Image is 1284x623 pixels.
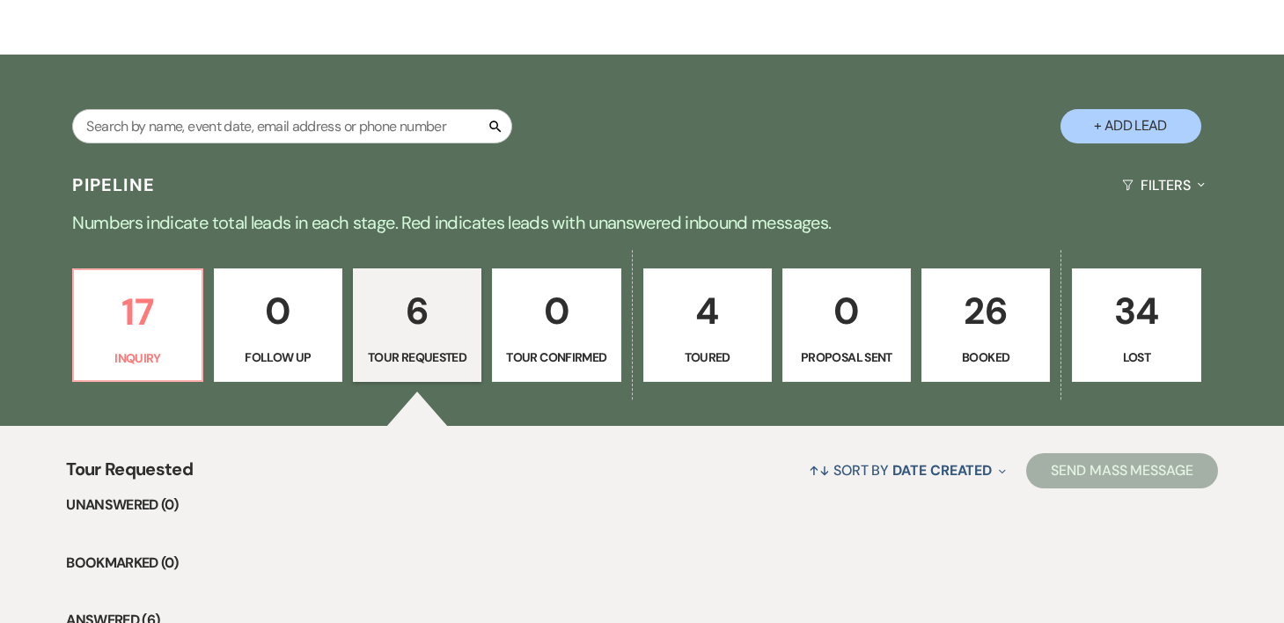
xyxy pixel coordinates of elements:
[1115,162,1211,209] button: Filters
[66,494,1218,517] li: Unanswered (0)
[1026,453,1218,488] button: Send Mass Message
[655,348,760,367] p: Toured
[892,461,992,480] span: Date Created
[66,552,1218,575] li: Bookmarked (0)
[809,461,830,480] span: ↑↓
[9,209,1276,237] p: Numbers indicate total leads in each stage. Red indicates leads with unanswered inbound messages.
[643,268,772,383] a: 4Toured
[794,282,899,341] p: 0
[503,282,609,341] p: 0
[66,456,193,494] span: Tour Requested
[802,447,1013,494] button: Sort By Date Created
[72,109,512,143] input: Search by name, event date, email address or phone number
[84,282,190,341] p: 17
[782,268,911,383] a: 0Proposal Sent
[1072,268,1200,383] a: 34Lost
[933,348,1038,367] p: Booked
[214,268,342,383] a: 0Follow Up
[84,348,190,368] p: Inquiry
[225,348,331,367] p: Follow Up
[921,268,1050,383] a: 26Booked
[72,268,202,383] a: 17Inquiry
[72,172,155,197] h3: Pipeline
[933,282,1038,341] p: 26
[1060,109,1201,143] button: + Add Lead
[655,282,760,341] p: 4
[492,268,620,383] a: 0Tour Confirmed
[353,268,481,383] a: 6Tour Requested
[225,282,331,341] p: 0
[1083,348,1189,367] p: Lost
[364,348,470,367] p: Tour Requested
[503,348,609,367] p: Tour Confirmed
[364,282,470,341] p: 6
[1083,282,1189,341] p: 34
[794,348,899,367] p: Proposal Sent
